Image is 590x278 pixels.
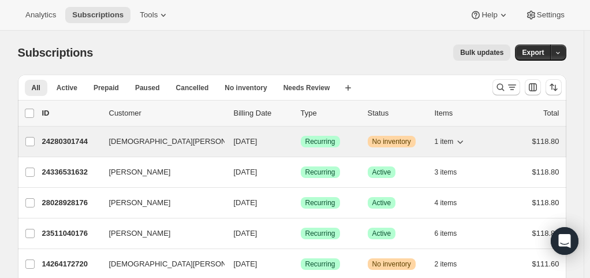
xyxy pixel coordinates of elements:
span: No inventory [372,137,411,146]
span: No inventory [372,260,411,269]
p: ID [42,108,100,119]
span: Needs Review [283,83,330,92]
span: Recurring [305,168,335,177]
p: 28028928176 [42,197,100,209]
span: [DATE] [234,260,257,268]
button: [DEMOGRAPHIC_DATA][PERSON_NAME] [102,255,218,273]
span: Recurring [305,198,335,207]
div: IDCustomerBilling DateTypeStatusItemsTotal [42,108,559,119]
button: [PERSON_NAME] [102,163,218,181]
div: Open Intercom Messenger [551,227,578,255]
span: Export [522,48,544,57]
span: Help [481,10,497,20]
span: [PERSON_NAME] [109,228,171,239]
button: 3 items [435,164,470,180]
p: Total [543,108,559,119]
span: Subscriptions [18,46,94,59]
div: 24280301744[DEMOGRAPHIC_DATA][PERSON_NAME][DATE]SuccessRecurringWarningNo inventory1 item$118.80 [42,134,559,150]
p: 24280301744 [42,136,100,147]
button: Bulk updates [453,45,510,61]
span: Active [372,198,391,207]
button: [DEMOGRAPHIC_DATA][PERSON_NAME] [102,132,218,151]
span: [DATE] [234,198,257,207]
span: Active [57,83,77,92]
span: 6 items [435,229,457,238]
span: $111.60 [532,260,559,268]
button: [PERSON_NAME] [102,224,218,243]
div: 24336531632[PERSON_NAME][DATE]SuccessRecurringSuccessActive3 items$118.80 [42,164,559,180]
button: Export [515,45,551,61]
p: Status [368,108,425,119]
button: Help [463,7,516,23]
span: $118.80 [532,137,559,146]
div: Items [435,108,492,119]
button: Tools [133,7,176,23]
span: $118.80 [532,229,559,238]
button: 2 items [435,256,470,272]
span: [DEMOGRAPHIC_DATA][PERSON_NAME] [109,258,255,270]
p: 24336531632 [42,166,100,178]
span: Tools [140,10,158,20]
p: 14264172720 [42,258,100,270]
span: Cancelled [176,83,209,92]
span: $118.80 [532,198,559,207]
div: 23511040176[PERSON_NAME][DATE]SuccessRecurringSuccessActive6 items$118.80 [42,225,559,242]
p: 23511040176 [42,228,100,239]
span: Active [372,229,391,238]
button: 1 item [435,134,466,150]
span: [PERSON_NAME] [109,197,171,209]
button: Subscriptions [65,7,130,23]
span: [DATE] [234,168,257,176]
button: Sort the results [546,79,562,95]
div: 14264172720[DEMOGRAPHIC_DATA][PERSON_NAME][DATE]SuccessRecurringWarningNo inventory2 items$111.60 [42,256,559,272]
p: Billing Date [234,108,292,119]
span: $118.80 [532,168,559,176]
span: 1 item [435,137,454,146]
span: Settings [537,10,565,20]
span: 3 items [435,168,457,177]
span: 2 items [435,260,457,269]
div: 28028928176[PERSON_NAME][DATE]SuccessRecurringSuccessActive4 items$118.80 [42,195,559,211]
span: All [32,83,40,92]
p: Customer [109,108,225,119]
button: 4 items [435,195,470,211]
span: Active [372,168,391,177]
span: Recurring [305,137,335,146]
button: Analytics [18,7,63,23]
span: Bulk updates [460,48,503,57]
span: Recurring [305,260,335,269]
span: [DATE] [234,137,257,146]
div: Type [301,108,359,119]
span: [DEMOGRAPHIC_DATA][PERSON_NAME] [109,136,255,147]
span: Recurring [305,229,335,238]
button: Search and filter results [492,79,520,95]
span: 4 items [435,198,457,207]
span: [DATE] [234,229,257,238]
button: Customize table column order and visibility [525,79,541,95]
span: Analytics [25,10,56,20]
span: [PERSON_NAME] [109,166,171,178]
button: Create new view [339,80,357,96]
span: Subscriptions [72,10,124,20]
span: Paused [135,83,160,92]
button: 6 items [435,225,470,242]
button: Settings [518,7,572,23]
button: [PERSON_NAME] [102,194,218,212]
span: Prepaid [94,83,119,92]
span: No inventory [225,83,267,92]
